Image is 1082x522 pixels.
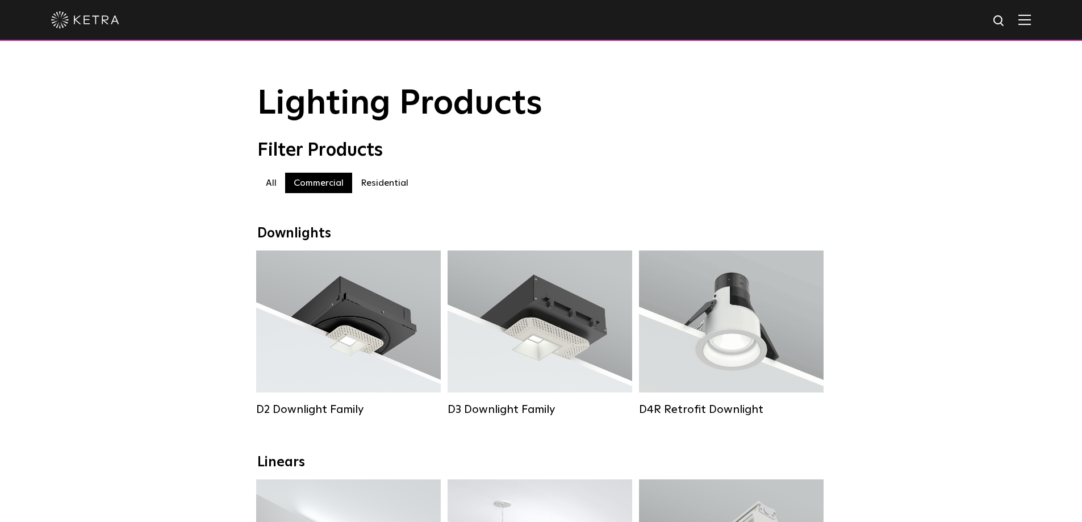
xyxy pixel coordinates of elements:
div: D4R Retrofit Downlight [639,403,824,416]
div: Linears [257,454,825,471]
div: D2 Downlight Family [256,403,441,416]
div: Filter Products [257,140,825,161]
a: D3 Downlight Family Lumen Output:700 / 900 / 1100Colors:White / Black / Silver / Bronze / Paintab... [448,250,632,416]
img: search icon [992,14,1006,28]
a: D4R Retrofit Downlight Lumen Output:800Colors:White / BlackBeam Angles:15° / 25° / 40° / 60°Watta... [639,250,824,416]
img: ketra-logo-2019-white [51,11,119,28]
label: All [257,173,285,193]
label: Commercial [285,173,352,193]
img: Hamburger%20Nav.svg [1018,14,1031,25]
div: Downlights [257,225,825,242]
div: D3 Downlight Family [448,403,632,416]
label: Residential [352,173,417,193]
a: D2 Downlight Family Lumen Output:1200Colors:White / Black / Gloss Black / Silver / Bronze / Silve... [256,250,441,416]
span: Lighting Products [257,87,542,121]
